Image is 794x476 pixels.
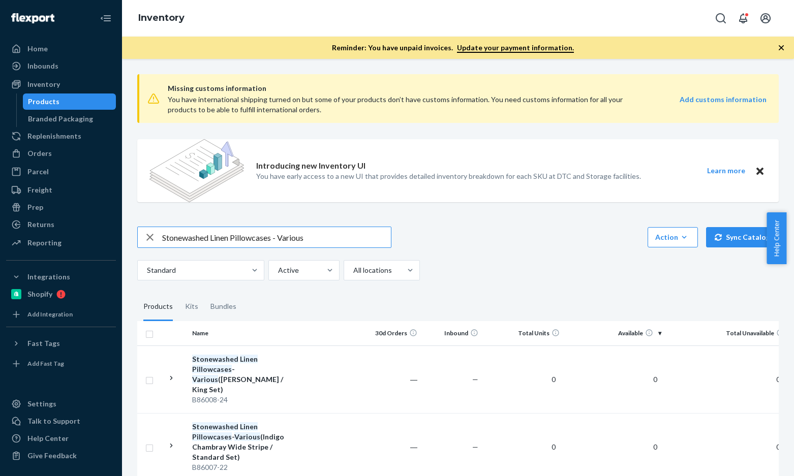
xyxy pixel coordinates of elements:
em: Pillowcases [192,365,232,373]
div: Replenishments [27,131,81,141]
button: Open notifications [733,8,753,28]
a: Add customs information [680,94,767,115]
a: Add Integration [6,306,116,323]
th: Name [188,321,302,345]
input: Active [277,265,278,275]
a: Settings [6,396,116,412]
a: Inventory [138,12,185,23]
div: Home [27,44,48,54]
a: Reporting [6,235,116,251]
div: Fast Tags [27,338,60,348]
a: Products [23,93,116,110]
div: - (Indigo Chambray Wide Stripe / Standard Set) [192,422,298,462]
div: Action [655,232,690,242]
button: Open account menu [755,8,776,28]
div: B86007-22 [192,462,298,472]
button: Open Search Box [711,8,731,28]
div: Give Feedback [27,451,77,461]
a: Help Center [6,430,116,447]
div: Branded Packaging [28,114,93,124]
a: Prep [6,199,116,215]
span: — [472,375,478,384]
em: Various [192,375,218,384]
a: Branded Packaging [23,111,116,127]
div: Prep [27,202,43,212]
span: 0 [547,375,560,384]
div: Bundles [210,293,236,321]
span: 0 [649,442,661,451]
ol: breadcrumbs [130,4,193,33]
div: Settings [27,399,56,409]
div: Add Integration [27,310,73,319]
div: Freight [27,185,52,195]
a: Freight [6,182,116,198]
img: new-reports-banner-icon.82668bd98b6a51aee86340f2a7b77ae3.png [149,139,244,202]
div: Add Fast Tag [27,359,64,368]
a: Replenishments [6,128,116,144]
p: Reminder: You have unpaid invoices. [332,43,574,53]
div: Talk to Support [27,416,80,426]
input: All locations [352,265,353,275]
button: Close [753,165,767,177]
div: Inventory [27,79,60,89]
div: Inbounds [27,61,58,71]
button: Sync Catalog [706,227,779,247]
a: Returns [6,216,116,233]
div: Products [28,97,59,107]
a: Update your payment information. [457,43,574,53]
em: Pillowcases [192,432,232,441]
span: Missing customs information [168,82,767,94]
th: 30d Orders [360,321,421,345]
div: Products [143,293,173,321]
th: Total Units [482,321,564,345]
em: Stonewashed [192,422,238,431]
div: Kits [185,293,198,321]
div: Reporting [27,238,62,248]
button: Close Navigation [96,8,116,28]
a: Parcel [6,164,116,180]
button: Help Center [767,212,786,264]
span: 0 [547,442,560,451]
div: Integrations [27,272,70,282]
em: Stonewashed [192,355,238,363]
div: - ([PERSON_NAME] / King Set) [192,354,298,395]
em: Various [234,432,260,441]
p: You have early access to a new UI that provides detailed inventory breakdown for each SKU at DTC ... [256,171,641,181]
a: Shopify [6,286,116,302]
button: Fast Tags [6,335,116,352]
div: Orders [27,148,52,158]
button: Action [648,227,698,247]
span: 0 [772,442,784,451]
input: Search inventory by name or sku [162,227,391,247]
button: Give Feedback [6,448,116,464]
th: Inbound [421,321,482,345]
em: Linen [240,422,258,431]
em: Linen [240,355,258,363]
a: Add Fast Tag [6,356,116,372]
button: Integrations [6,269,116,285]
a: Home [6,41,116,57]
a: Talk to Support [6,413,116,429]
input: Standard [146,265,147,275]
a: Orders [6,145,116,162]
div: Help Center [27,433,69,443]
a: Inbounds [6,58,116,74]
span: 0 [649,375,661,384]
div: Shopify [27,289,52,299]
a: Inventory [6,76,116,92]
p: Introducing new Inventory UI [256,160,365,172]
img: Flexport logo [11,13,54,23]
span: — [472,442,478,451]
div: B86008-24 [192,395,298,405]
th: Total Unavailable [665,321,792,345]
span: 0 [772,375,784,384]
th: Available [564,321,665,345]
td: ― [360,345,421,413]
button: Learn more [700,165,751,177]
div: You have international shipping turned on but some of your products don’t have customs informatio... [168,94,647,115]
strong: Add customs information [680,95,767,104]
div: Parcel [27,167,49,177]
div: Returns [27,219,54,230]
